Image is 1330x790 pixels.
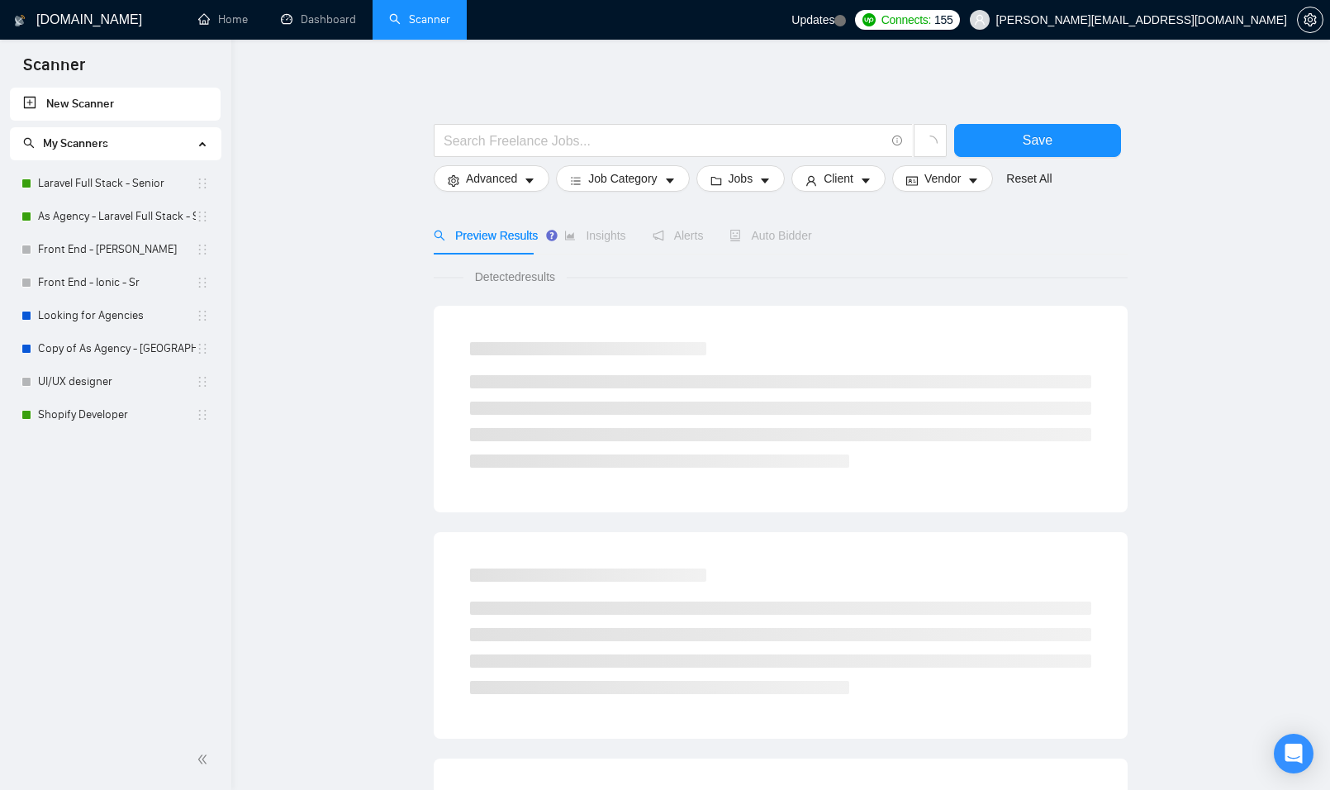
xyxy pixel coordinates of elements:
[564,229,625,242] span: Insights
[10,88,221,121] li: New Scanner
[434,230,445,241] span: search
[860,174,872,187] span: caret-down
[892,136,903,146] span: info-circle
[791,13,834,26] span: Updates
[10,233,221,266] li: Front End - Carlos Guzman
[570,174,582,187] span: bars
[196,342,209,355] span: holder
[729,169,753,188] span: Jobs
[923,136,938,150] span: loading
[196,408,209,421] span: holder
[934,11,952,29] span: 155
[10,365,221,398] li: UI/UX designer
[10,299,221,332] li: Looking for Agencies
[906,174,918,187] span: idcard
[23,137,35,149] span: search
[1297,7,1323,33] button: setting
[1006,169,1052,188] a: Reset All
[791,165,886,192] button: userClientcaret-down
[38,233,196,266] a: Front End - [PERSON_NAME]
[1297,13,1323,26] a: setting
[448,174,459,187] span: setting
[38,332,196,365] a: Copy of As Agency - [GEOGRAPHIC_DATA] Full Stack - Senior
[954,124,1121,157] button: Save
[38,398,196,431] a: Shopify Developer
[434,165,549,192] button: settingAdvancedcaret-down
[729,229,811,242] span: Auto Bidder
[38,266,196,299] a: Front End - Ionic - Sr
[824,169,853,188] span: Client
[10,200,221,233] li: As Agency - Laravel Full Stack - Senior
[862,13,876,26] img: upwork-logo.png
[23,136,108,150] span: My Scanners
[444,131,885,151] input: Search Freelance Jobs...
[196,243,209,256] span: holder
[10,53,98,88] span: Scanner
[729,230,741,241] span: robot
[10,266,221,299] li: Front End - Ionic - Sr
[43,136,108,150] span: My Scanners
[23,88,207,121] a: New Scanner
[38,299,196,332] a: Looking for Agencies
[1274,734,1313,773] div: Open Intercom Messenger
[10,332,221,365] li: Copy of As Agency - Laravel Full Stack - Senior
[38,167,196,200] a: Laravel Full Stack - Senior
[196,375,209,388] span: holder
[10,167,221,200] li: Laravel Full Stack - Senior
[556,165,689,192] button: barsJob Categorycaret-down
[196,210,209,223] span: holder
[967,174,979,187] span: caret-down
[281,12,356,26] a: dashboardDashboard
[198,12,248,26] a: homeHome
[389,12,450,26] a: searchScanner
[924,169,961,188] span: Vendor
[466,169,517,188] span: Advanced
[10,398,221,431] li: Shopify Developer
[759,174,771,187] span: caret-down
[14,7,26,34] img: logo
[196,309,209,322] span: holder
[196,177,209,190] span: holder
[463,268,567,286] span: Detected results
[588,169,657,188] span: Job Category
[434,229,538,242] span: Preview Results
[38,200,196,233] a: As Agency - Laravel Full Stack - Senior
[881,11,931,29] span: Connects:
[710,174,722,187] span: folder
[664,174,676,187] span: caret-down
[974,14,986,26] span: user
[1023,130,1052,150] span: Save
[653,229,704,242] span: Alerts
[524,174,535,187] span: caret-down
[564,230,576,241] span: area-chart
[805,174,817,187] span: user
[696,165,786,192] button: folderJobscaret-down
[544,228,559,243] div: Tooltip anchor
[196,276,209,289] span: holder
[1298,13,1323,26] span: setting
[197,751,213,768] span: double-left
[892,165,993,192] button: idcardVendorcaret-down
[38,365,196,398] a: UI/UX designer
[653,230,664,241] span: notification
